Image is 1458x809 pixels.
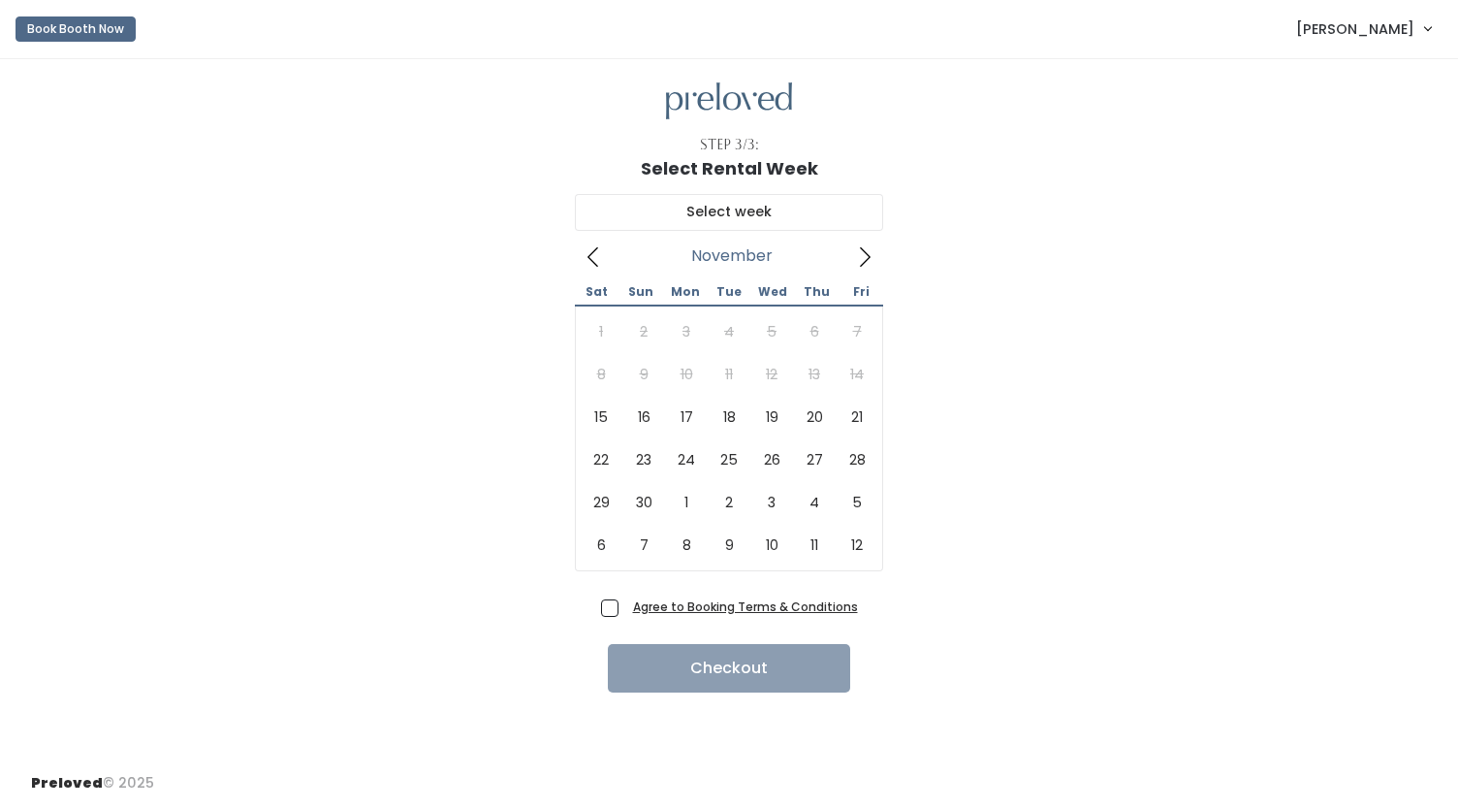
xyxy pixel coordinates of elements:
[622,524,665,566] span: December 7, 2025
[665,481,708,524] span: December 1, 2025
[708,438,750,481] span: November 25, 2025
[665,438,708,481] span: November 24, 2025
[751,286,795,298] span: Wed
[793,396,836,438] span: November 20, 2025
[633,599,858,615] a: Agree to Booking Terms & Conditions
[16,8,136,50] a: Book Booth Now
[665,524,708,566] span: December 8, 2025
[16,16,136,42] button: Book Booth Now
[836,524,878,566] span: December 12, 2025
[750,438,793,481] span: November 26, 2025
[622,396,665,438] span: November 16, 2025
[641,159,818,178] h1: Select Rental Week
[836,396,878,438] span: November 21, 2025
[663,286,707,298] span: Mon
[793,481,836,524] span: December 4, 2025
[1296,18,1414,40] span: [PERSON_NAME]
[575,286,618,298] span: Sat
[700,135,759,155] div: Step 3/3:
[1277,8,1450,49] a: [PERSON_NAME]
[31,773,103,793] span: Preloved
[608,644,850,693] button: Checkout
[707,286,750,298] span: Tue
[31,758,154,793] div: © 2025
[840,286,883,298] span: Fri
[666,82,792,120] img: preloved logo
[836,438,878,481] span: November 28, 2025
[750,481,793,524] span: December 3, 2025
[793,524,836,566] span: December 11, 2025
[708,524,750,566] span: December 9, 2025
[580,524,622,566] span: December 6, 2025
[622,438,665,481] span: November 23, 2025
[836,481,878,524] span: December 5, 2025
[691,252,773,260] span: November
[708,481,750,524] span: December 2, 2025
[580,438,622,481] span: November 22, 2025
[795,286,839,298] span: Thu
[575,194,883,231] input: Select week
[618,286,662,298] span: Sun
[708,396,750,438] span: November 18, 2025
[665,396,708,438] span: November 17, 2025
[750,524,793,566] span: December 10, 2025
[793,438,836,481] span: November 27, 2025
[750,396,793,438] span: November 19, 2025
[580,396,622,438] span: November 15, 2025
[580,481,622,524] span: November 29, 2025
[622,481,665,524] span: November 30, 2025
